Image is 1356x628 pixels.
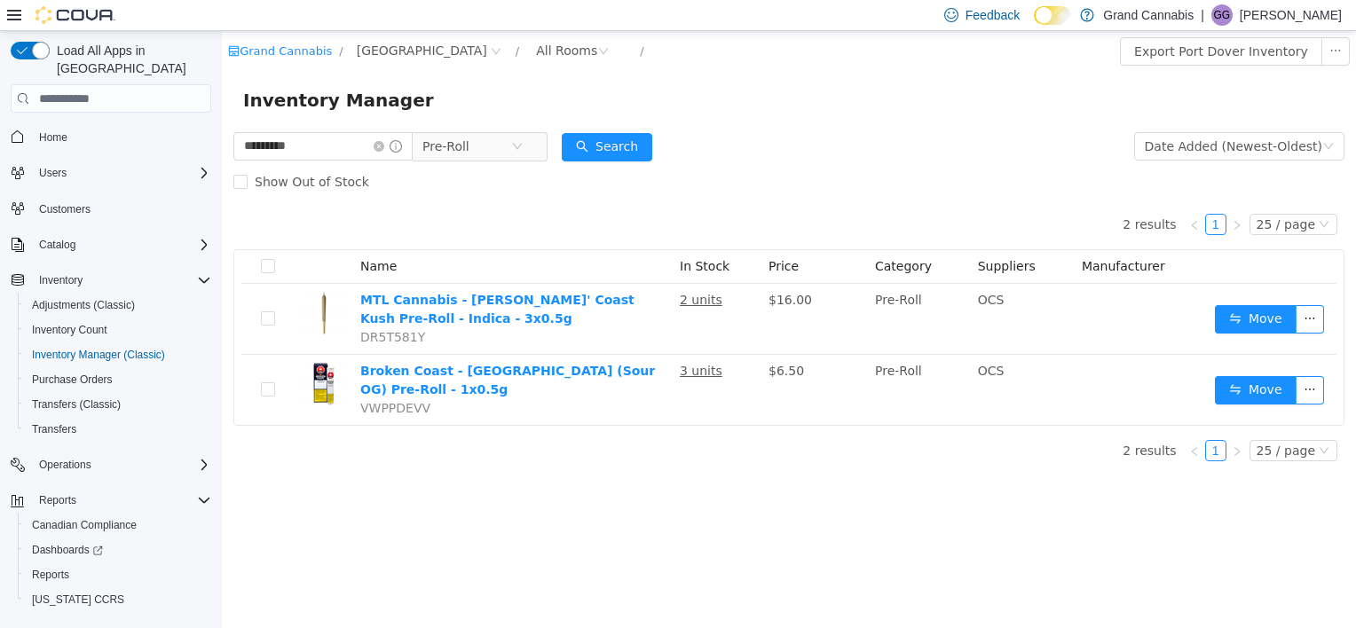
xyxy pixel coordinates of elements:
span: Category [653,228,710,242]
button: Adjustments (Classic) [18,293,218,318]
span: Users [39,166,67,180]
i: icon: info-circle [168,109,180,122]
a: [US_STATE] CCRS [25,589,131,610]
span: Home [32,125,211,147]
span: $6.50 [547,333,582,347]
img: Broken Coast - Ruxton (Sour OG) Pre-Roll - 1x0.5g hero shot [80,331,124,375]
a: Reports [25,564,76,585]
i: icon: right [1010,415,1021,426]
span: $16.00 [547,262,590,276]
span: In Stock [458,228,508,242]
span: Reports [32,490,211,511]
span: Inventory [32,270,211,291]
span: DR5T581Y [138,299,203,313]
li: 1 [983,409,1005,430]
span: Feedback [966,6,1020,24]
a: Purchase Orders [25,369,120,390]
span: / [418,13,422,27]
a: Canadian Compliance [25,514,144,536]
i: icon: shop [6,14,18,26]
button: Transfers [18,417,218,442]
span: Inventory Manager (Classic) [25,344,211,365]
button: Reports [4,488,218,513]
button: Operations [4,452,218,477]
span: Catalog [39,238,75,252]
li: Previous Page [962,183,983,204]
div: All Rooms [314,6,375,33]
li: Next Page [1005,183,1026,204]
span: Customers [32,198,211,220]
img: Cova [35,6,115,24]
button: Inventory [32,270,90,291]
button: Customers [4,196,218,222]
span: Reports [39,493,76,507]
span: Port Dover [135,10,265,29]
td: Pre-Roll [646,253,749,324]
span: Inventory Manager (Classic) [32,348,165,362]
span: OCS [756,333,783,347]
span: Users [32,162,211,184]
li: 2 results [901,183,954,204]
span: Purchase Orders [25,369,211,390]
a: Inventory Count [25,319,114,341]
i: icon: left [967,415,978,426]
p: Grand Cannabis [1103,4,1194,26]
i: icon: down [1101,110,1112,122]
button: Inventory Count [18,318,218,342]
span: VWPPDEVV [138,370,209,384]
span: Canadian Compliance [32,518,137,532]
button: icon: searchSearch [340,102,430,130]
li: Next Page [1005,409,1026,430]
a: 1 [984,410,1004,429]
button: Transfers (Classic) [18,392,218,417]
button: Canadian Compliance [18,513,218,538]
i: icon: right [1010,189,1021,200]
li: 1 [983,183,1005,204]
a: MTL Cannabis - [PERSON_NAME]' Coast Kush Pre-Roll - Indica - 3x0.5g [138,262,413,294]
span: Adjustments (Classic) [25,294,211,316]
span: Transfers (Classic) [32,397,121,412]
div: Date Added (Newest-Oldest) [923,102,1100,129]
a: 1 [984,184,1004,203]
span: Transfers [32,422,76,436]
button: Reports [18,562,218,587]
span: Reports [32,568,69,582]
span: Dashboards [25,539,211,561]
td: Pre-Roll [646,324,749,394]
a: Adjustments (Classic) [25,294,142,316]
button: icon: ellipsis [1074,345,1102,373]
a: Transfers (Classic) [25,394,128,415]
span: Inventory Count [25,319,211,341]
span: GG [1214,4,1231,26]
a: icon: shopGrand Cannabis [6,13,110,27]
span: Home [39,130,67,145]
a: Dashboards [25,539,110,561]
span: / [117,13,121,27]
button: icon: swapMove [993,274,1075,302]
a: Transfers [25,419,83,440]
a: Inventory Manager (Classic) [25,344,172,365]
span: Inventory Manager [21,55,223,83]
u: 2 units [458,262,501,276]
button: Operations [32,454,99,475]
button: Users [4,161,218,185]
button: Catalog [4,232,218,257]
button: Inventory Manager (Classic) [18,342,218,367]
span: Manufacturer [860,228,943,242]
span: / [294,13,297,27]
a: Home [32,127,75,148]
span: Load All Apps in [GEOGRAPHIC_DATA] [50,42,211,77]
a: Broken Coast - [GEOGRAPHIC_DATA] (Sour OG) Pre-Roll - 1x0.5g [138,333,433,365]
div: 25 / page [1035,184,1093,203]
i: icon: down [1097,414,1108,427]
span: OCS [756,262,783,276]
i: icon: close-circle [152,110,162,121]
span: Pre-Roll [201,102,248,129]
span: Adjustments (Classic) [32,298,135,312]
span: Reports [25,564,211,585]
span: Inventory [39,273,83,287]
li: Previous Page [962,409,983,430]
li: 2 results [901,409,954,430]
span: Customers [39,202,91,216]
